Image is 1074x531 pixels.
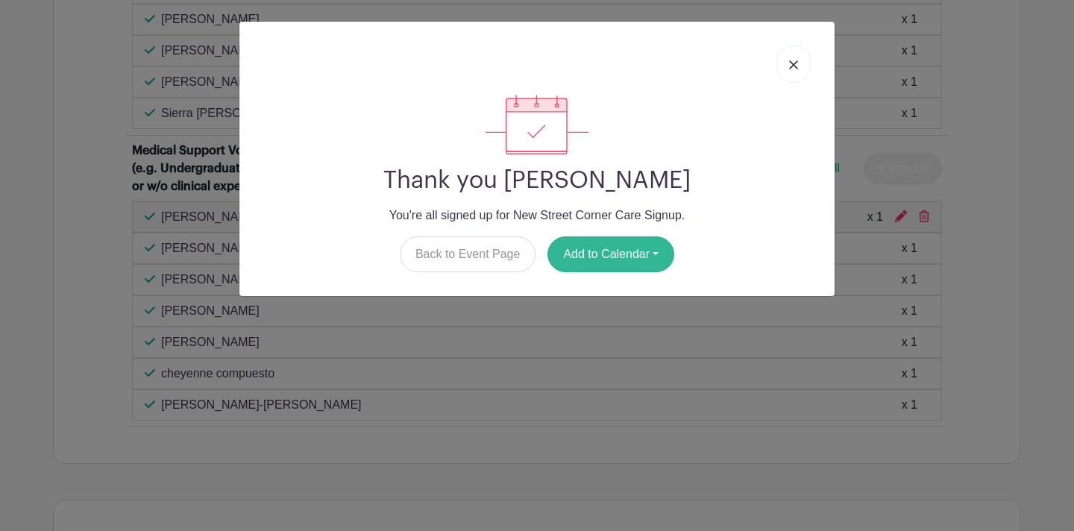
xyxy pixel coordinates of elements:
button: Add to Calendar [547,236,674,272]
img: close_button-5f87c8562297e5c2d7936805f587ecaba9071eb48480494691a3f1689db116b3.svg [789,60,798,69]
h2: Thank you [PERSON_NAME] [251,166,823,195]
p: You're all signed up for New Street Corner Care Signup. [251,207,823,224]
a: Back to Event Page [400,236,536,272]
img: signup_complete-c468d5dda3e2740ee63a24cb0ba0d3ce5d8a4ecd24259e683200fb1569d990c8.svg [486,95,588,154]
